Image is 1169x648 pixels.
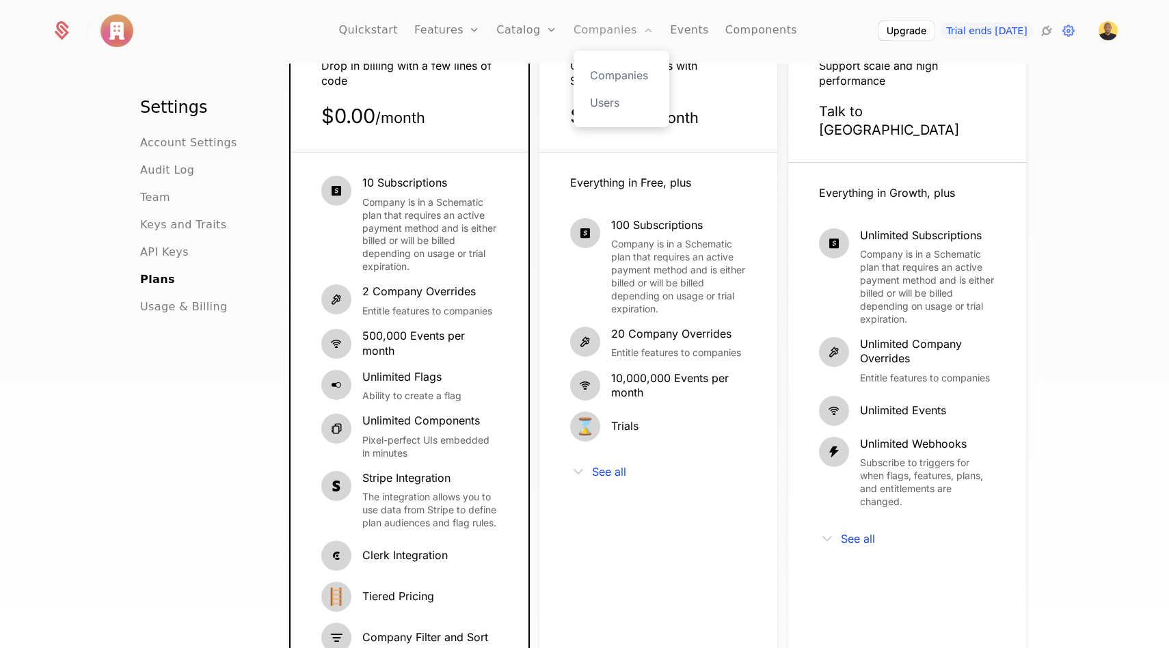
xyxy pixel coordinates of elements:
span: Pixel-perfect UIs embedded in minutes [362,434,498,460]
i: boolean-on [321,370,351,400]
span: Entitle features to companies [362,305,492,318]
sub: / month [375,109,425,126]
span: Stripe Integration [362,471,498,486]
i: signal [570,370,600,401]
span: Entitle features to companies [611,347,741,360]
i: hammer [570,327,600,357]
span: 2 Company Overrides [362,284,492,299]
a: API Keys [140,244,189,260]
i: cashapp [570,218,600,248]
span: Tiered Pricing [362,589,434,604]
a: Audit Log [140,162,194,178]
span: Drop in billing with a few lines of code [321,59,492,87]
span: The integration allows you to use data from Stripe to define plan audiences and flag rules. [362,491,498,530]
a: Companies [590,67,653,83]
span: Company Filter and Sort [362,630,488,645]
a: Account Settings [140,135,237,151]
sub: / month [649,109,699,126]
span: ⌛ [570,411,600,442]
span: 100 Subscriptions [611,218,747,233]
button: Open user button [1099,21,1118,40]
span: 10 Subscriptions [362,176,498,191]
span: 10,000,000 Events per month [611,371,747,401]
a: Settings [1060,23,1077,39]
i: hammer [819,337,849,367]
span: Unlimited Webhooks [860,437,995,452]
i: chevron-down [570,463,587,480]
span: Support scale and high performance [819,59,938,87]
i: chips [321,414,351,444]
span: $0.00 [321,104,425,128]
span: 500,000 Events per month [362,329,498,358]
i: signal [321,329,351,359]
span: Company is in a Schematic plan that requires an active payment method and is either billed or wil... [362,196,498,273]
a: Integrations [1038,23,1055,39]
a: Trial ends [DATE] [941,23,1033,39]
span: Subscribe to triggers for when flags, features, plans, and entitlements are changed. [860,457,995,509]
nav: Main [140,96,255,315]
i: signal [819,396,849,426]
span: Everything in Growth, plus [819,186,955,200]
i: cashapp [819,228,849,258]
span: Everything in Free, plus [570,176,691,189]
span: Company is in a Schematic plan that requires an active payment method and is either billed or wil... [860,248,995,325]
h1: Settings [140,96,255,118]
i: thunder [819,437,849,467]
span: Entitle features to companies [860,372,995,385]
span: 20 Company Overrides [611,327,741,342]
span: Ability to create a flag [362,390,461,403]
span: Unlimited Components [362,414,498,429]
a: Plans [140,271,175,288]
a: Keys and Traits [140,217,226,233]
span: See all [592,466,626,477]
img: Jason Suárez [1099,21,1118,40]
span: Talk to [GEOGRAPHIC_DATA] [819,103,959,138]
span: Grow your business with Schematic [570,59,697,87]
span: Unlimited Company Overrides [860,337,995,366]
span: Unlimited Subscriptions [860,228,995,243]
span: Unlimited Flags [362,370,461,385]
span: Company is in a Schematic plan that requires an active payment method and is either billed or wil... [611,238,747,315]
button: Upgrade [878,21,935,40]
span: See all [841,533,875,544]
a: Usage & Billing [140,299,228,315]
i: cashapp [321,176,351,206]
i: hammer [321,284,351,314]
i: stripe [321,471,351,501]
span: Unlimited Events [860,403,946,418]
span: Clerk Integration [362,548,448,563]
i: chevron-down [819,530,835,547]
img: Editia [100,14,133,47]
span: 🪜 [321,582,351,612]
i: clerk [321,541,351,571]
a: Team [140,189,170,206]
span: $200.00 [570,104,699,128]
a: Users [590,94,653,111]
span: Trials [611,419,639,434]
